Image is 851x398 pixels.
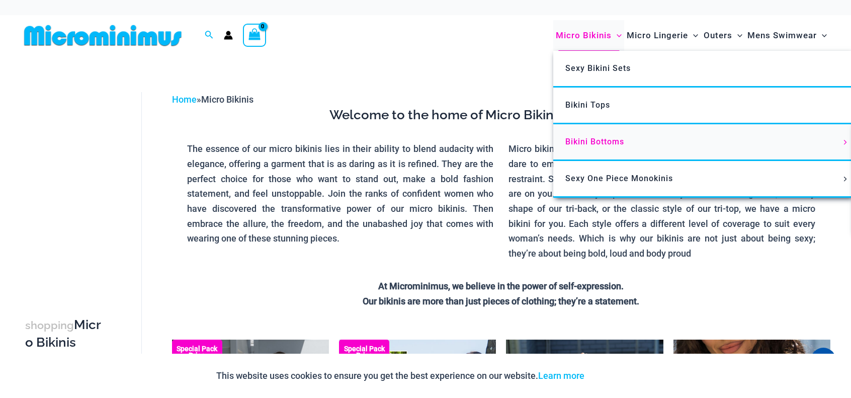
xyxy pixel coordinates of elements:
[627,23,688,48] span: Micro Lingerie
[565,174,673,183] span: Sexy One Piece Monokinis
[565,137,624,146] span: Bikini Bottoms
[612,23,622,48] span: Menu Toggle
[172,94,253,105] span: »
[180,107,823,124] h3: Welcome to the home of Micro Bikinis at Microminimus.
[732,23,742,48] span: Menu Toggle
[556,23,612,48] span: Micro Bikinis
[172,346,222,359] b: Special Pack Price
[704,23,732,48] span: Outers
[745,20,829,51] a: Mens SwimwearMenu ToggleMenu Toggle
[592,364,635,388] button: Accept
[25,84,116,285] iframe: TrustedSite Certified
[224,31,233,40] a: Account icon link
[201,94,253,105] span: Micro Bikinis
[538,370,584,381] a: Learn more
[20,24,186,47] img: MM SHOP LOGO FLAT
[747,23,817,48] span: Mens Swimwear
[624,20,701,51] a: Micro LingerieMenu ToggleMenu Toggle
[339,346,389,359] b: Special Pack Price
[817,23,827,48] span: Menu Toggle
[565,63,631,73] span: Sexy Bikini Sets
[701,20,745,51] a: OutersMenu ToggleMenu Toggle
[172,94,197,105] a: Home
[508,141,815,261] p: Micro bikinis stand as a symbol of empowerment, tailored for women who dare to embrace their true...
[25,316,106,351] h3: Micro Bikinis
[187,141,494,246] p: The essence of our micro bikinis lies in their ability to blend audacity with elegance, offering ...
[840,140,851,145] span: Menu Toggle
[378,281,624,291] strong: At Microminimus, we believe in the power of self-expression.
[552,19,831,52] nav: Site Navigation
[25,319,74,332] span: shopping
[363,296,639,306] strong: Our bikinis are more than just pieces of clothing; they’re a statement.
[216,368,584,383] p: This website uses cookies to ensure you get the best experience on our website.
[565,100,610,110] span: Bikini Tops
[688,23,698,48] span: Menu Toggle
[553,20,624,51] a: Micro BikinisMenu ToggleMenu Toggle
[205,29,214,42] a: Search icon link
[840,177,851,182] span: Menu Toggle
[243,24,266,47] a: View Shopping Cart, empty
